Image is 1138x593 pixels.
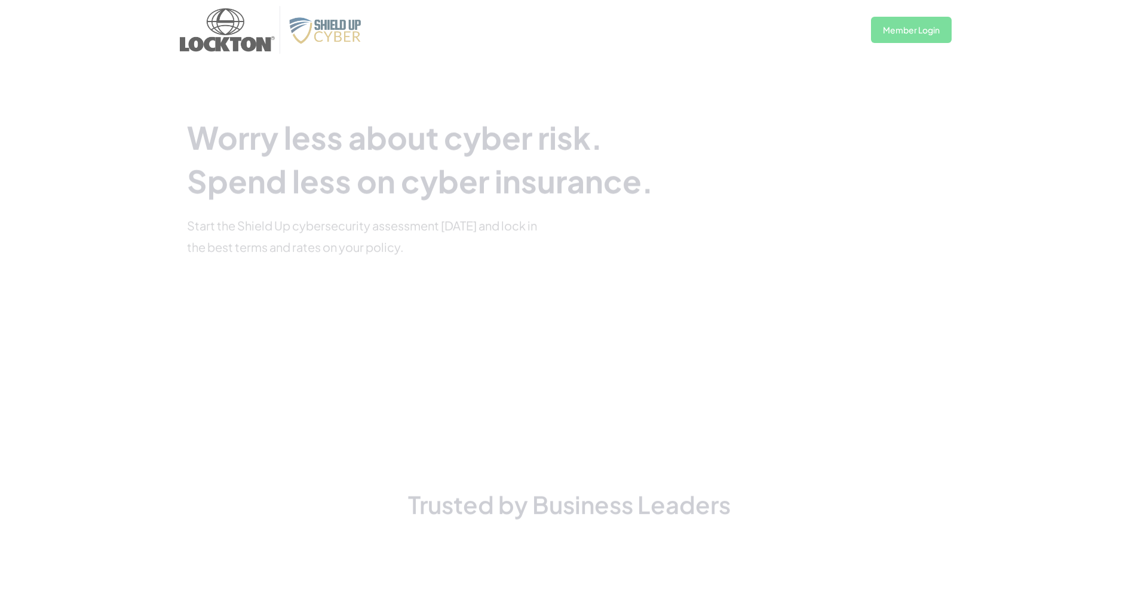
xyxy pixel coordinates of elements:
[871,17,952,43] a: Member Login
[229,490,910,519] h2: Trusted by Business Leaders
[187,214,545,257] p: Start the Shield Up cybersecurity assessment [DATE] and lock in the best terms and rates on your ...
[187,116,684,203] h1: Worry less about cyber risk. Spend less on cyber insurance.
[286,14,370,46] img: Shield Up Cyber Logo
